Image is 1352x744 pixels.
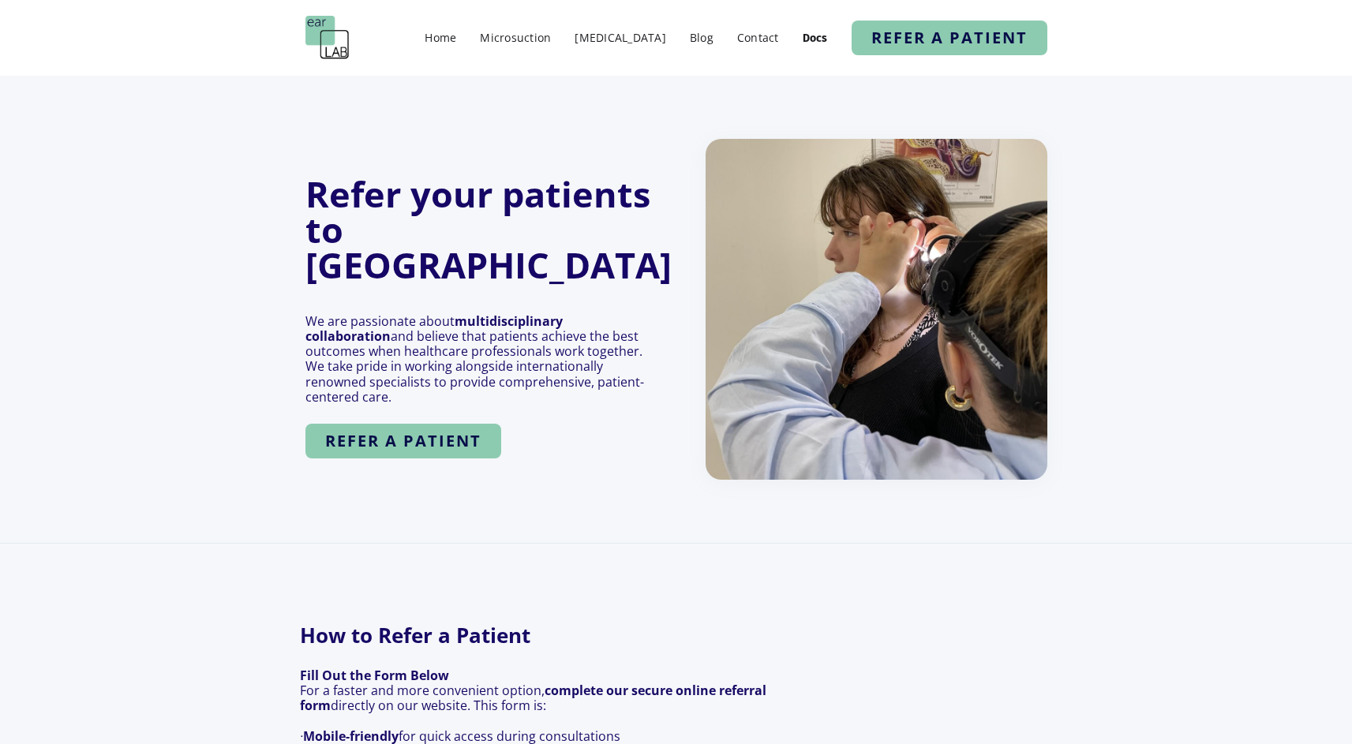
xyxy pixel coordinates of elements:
[852,21,1047,55] a: refer a patient
[472,26,559,49] a: Microsuction
[795,28,836,49] a: Docs
[729,26,787,49] a: Contact
[305,424,501,458] a: refer a patient
[300,667,449,684] strong: Fill Out the Form Below
[305,176,672,282] h1: Refer your patients to [GEOGRAPHIC_DATA]
[325,430,481,451] strong: refer a patient
[567,26,674,49] a: [MEDICAL_DATA]
[300,682,766,714] strong: complete our secure online referral form
[305,312,563,345] strong: multidisciplinary collaboration
[417,26,464,49] a: Home
[682,26,721,49] a: Blog
[871,27,1028,48] strong: refer a patient
[305,314,646,405] p: We are passionate about and believe that patients achieve the best outcomes when healthcare profe...
[300,622,762,649] strong: How to Refer a Patient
